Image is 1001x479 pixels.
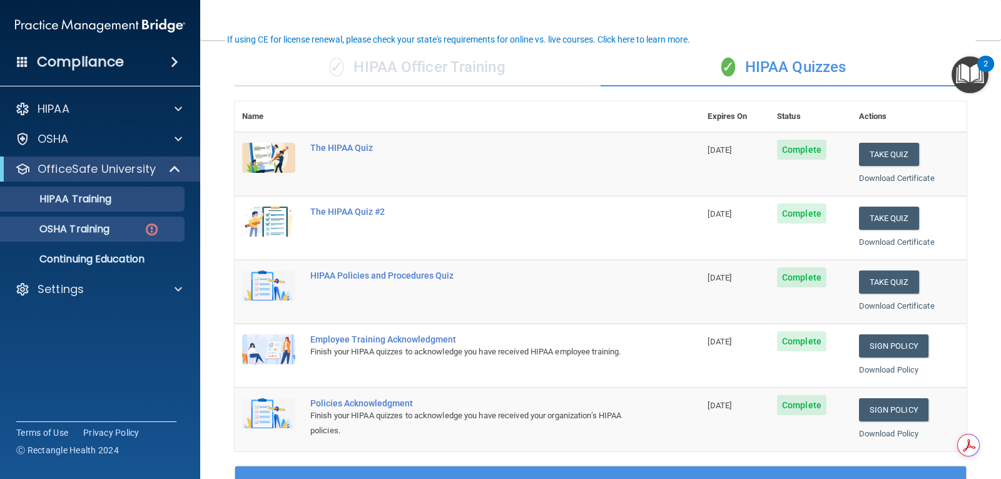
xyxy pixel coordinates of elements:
img: PMB logo [15,13,185,38]
p: OfficeSafe University [38,162,156,177]
button: Take Quiz [859,207,919,230]
th: Name [235,101,303,132]
p: Continuing Education [8,253,179,265]
a: Privacy Policy [83,426,140,439]
div: Finish your HIPAA quizzes to acknowledge you have received your organization’s HIPAA policies. [310,408,638,438]
button: If using CE for license renewal, please check your state's requirements for online vs. live cours... [225,33,692,46]
div: 2 [983,64,988,80]
span: [DATE] [708,401,731,410]
p: OSHA [38,131,69,147]
span: Complete [777,331,826,351]
p: OSHA Training [8,223,109,235]
span: Complete [777,203,826,224]
img: danger-circle.6113f641.png [144,222,160,237]
span: [DATE] [708,145,731,155]
span: ✓ [330,58,343,76]
th: Status [770,101,851,132]
button: Take Quiz [859,270,919,294]
th: Expires On [700,101,770,132]
span: [DATE] [708,273,731,282]
a: Download Policy [859,365,919,374]
p: HIPAA Training [8,193,111,205]
a: Settings [15,282,182,297]
iframe: Drift Widget Chat Controller [938,393,986,440]
span: Ⓒ Rectangle Health 2024 [16,444,119,456]
div: HIPAA Officer Training [235,49,601,86]
a: Terms of Use [16,426,68,439]
a: Sign Policy [859,398,928,421]
span: ✓ [721,58,735,76]
a: OSHA [15,131,182,147]
span: Complete [777,140,826,160]
div: If using CE for license renewal, please check your state's requirements for online vs. live cours... [227,35,690,44]
div: The HIPAA Quiz #2 [310,207,638,217]
a: Download Policy [859,429,919,438]
span: [DATE] [708,209,731,219]
p: HIPAA [38,101,69,116]
a: Download Certificate [859,301,935,311]
div: HIPAA Policies and Procedures Quiz [310,270,638,281]
p: Settings [38,282,84,297]
a: Sign Policy [859,334,928,358]
span: Complete [777,395,826,415]
a: Download Certificate [859,173,935,183]
span: [DATE] [708,337,731,346]
button: Take Quiz [859,143,919,166]
h4: Compliance [37,53,124,71]
div: Policies Acknowledgment [310,398,638,408]
button: Open Resource Center, 2 new notifications [952,56,988,93]
div: The HIPAA Quiz [310,143,638,153]
th: Actions [851,101,967,132]
div: HIPAA Quizzes [601,49,967,86]
div: Employee Training Acknowledgment [310,334,638,344]
a: Download Certificate [859,237,935,247]
span: Complete [777,267,826,287]
div: Finish your HIPAA quizzes to acknowledge you have received HIPAA employee training. [310,344,638,359]
a: OfficeSafe University [15,162,181,177]
a: HIPAA [15,101,182,116]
